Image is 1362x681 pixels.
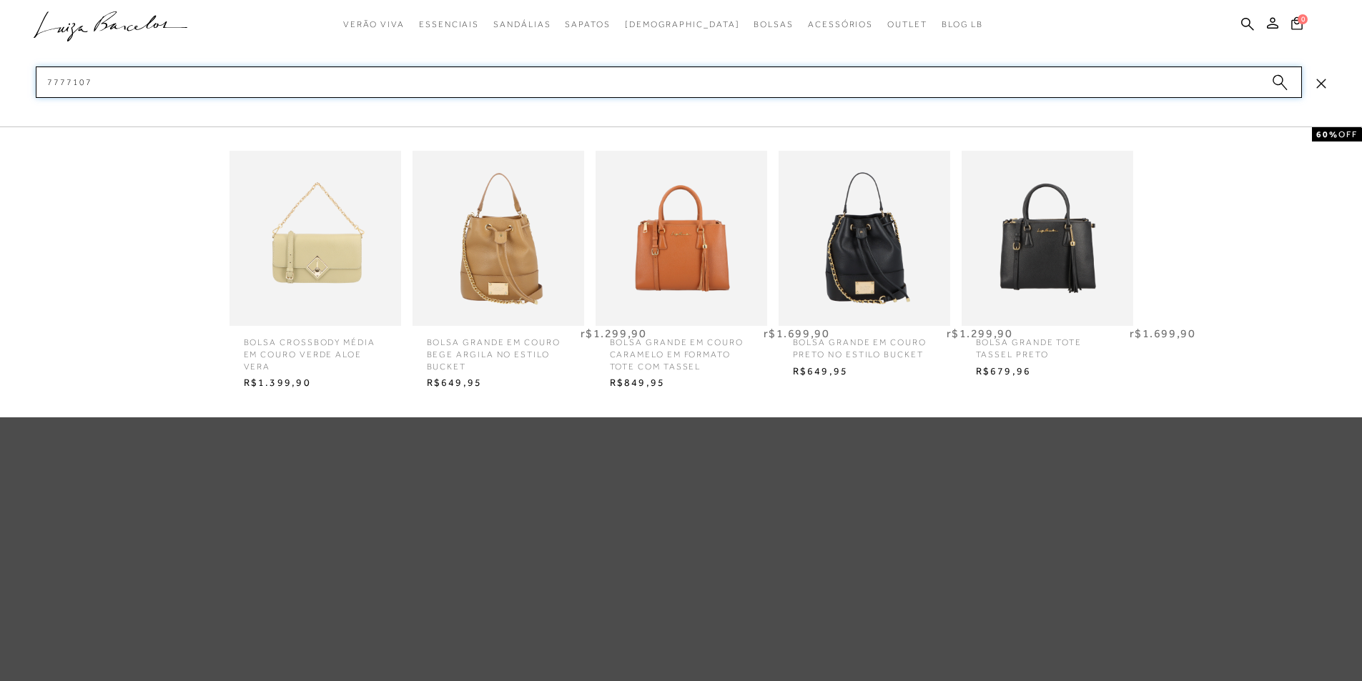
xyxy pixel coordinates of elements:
a: categoryNavScreenReaderText [493,11,551,38]
span: BOLSA GRANDE TOTE TASSEL PRETO [965,326,1130,361]
a: BOLSA GRANDE EM COURO PRETO NO ESTILO BUCKET 50%OFF BOLSA GRANDE EM COURO PRETO NO ESTILO BUCKET ... [775,151,954,382]
span: Verão Viva [343,19,405,29]
a: BOLSA GRANDE TOTE TASSEL PRETO 60%OFF BOLSA GRANDE TOTE TASSEL PRETO R$1.699,90 R$679,96 [958,151,1137,382]
span: R$679,96 [965,361,1130,382]
a: BOLSA GRANDE EM COURO BEGE ARGILA NO ESTILO BUCKET 50%OFF BOLSA GRANDE EM COURO BEGE ARGILA NO ES... [409,151,588,394]
span: BLOG LB [942,19,983,29]
img: BOLSA GRANDE TOTE TASSEL PRETO [962,126,1133,351]
span: BOLSA CROSSBODY MÉDIA EM COURO VERDE ALOE VERA [233,326,398,372]
a: noSubCategoriesText [625,11,740,38]
a: BOLSA GRANDE EM COURO CARAMELO EM FORMATO TOTE COM TASSEL 50%OFF BOLSA GRANDE EM COURO CARAMELO E... [592,151,771,394]
span: OFF [1338,129,1358,139]
span: Sapatos [565,19,610,29]
a: categoryNavScreenReaderText [808,11,873,38]
img: BOLSA GRANDE EM COURO PRETO NO ESTILO BUCKET [779,126,950,351]
input: Buscar. [36,66,1302,98]
img: BOLSA GRANDE EM COURO CARAMELO EM FORMATO TOTE COM TASSEL [596,126,767,351]
a: BLOG LB [942,11,983,38]
span: R$649,95 [782,361,947,382]
span: [DEMOGRAPHIC_DATA] [625,19,740,29]
img: BOLSA GRANDE EM COURO BEGE ARGILA NO ESTILO BUCKET [413,126,584,351]
img: BOLSA CROSSBODY MÉDIA EM COURO VERDE ALOE VERA [230,126,401,351]
span: BOLSA GRANDE EM COURO PRETO NO ESTILO BUCKET [782,326,947,361]
span: Essenciais [419,19,479,29]
a: categoryNavScreenReaderText [565,11,610,38]
a: categoryNavScreenReaderText [887,11,927,38]
a: BOLSA CROSSBODY MÉDIA EM COURO VERDE ALOE VERA BOLSA CROSSBODY MÉDIA EM COURO VERDE ALOE VERA R$1... [226,151,405,394]
span: R$849,95 [599,372,764,394]
a: categoryNavScreenReaderText [754,11,794,38]
a: categoryNavScreenReaderText [343,11,405,38]
strong: 60% [1316,129,1338,139]
span: Outlet [887,19,927,29]
span: R$1.399,90 [233,372,398,394]
a: categoryNavScreenReaderText [419,11,479,38]
span: Bolsas [754,19,794,29]
button: 0 [1287,16,1307,35]
span: R$649,95 [416,372,581,394]
span: 0 [1298,14,1308,24]
span: Acessórios [808,19,873,29]
span: BOLSA GRANDE EM COURO BEGE ARGILA NO ESTILO BUCKET [416,326,581,372]
span: BOLSA GRANDE EM COURO CARAMELO EM FORMATO TOTE COM TASSEL [599,326,764,372]
span: Sandálias [493,19,551,29]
